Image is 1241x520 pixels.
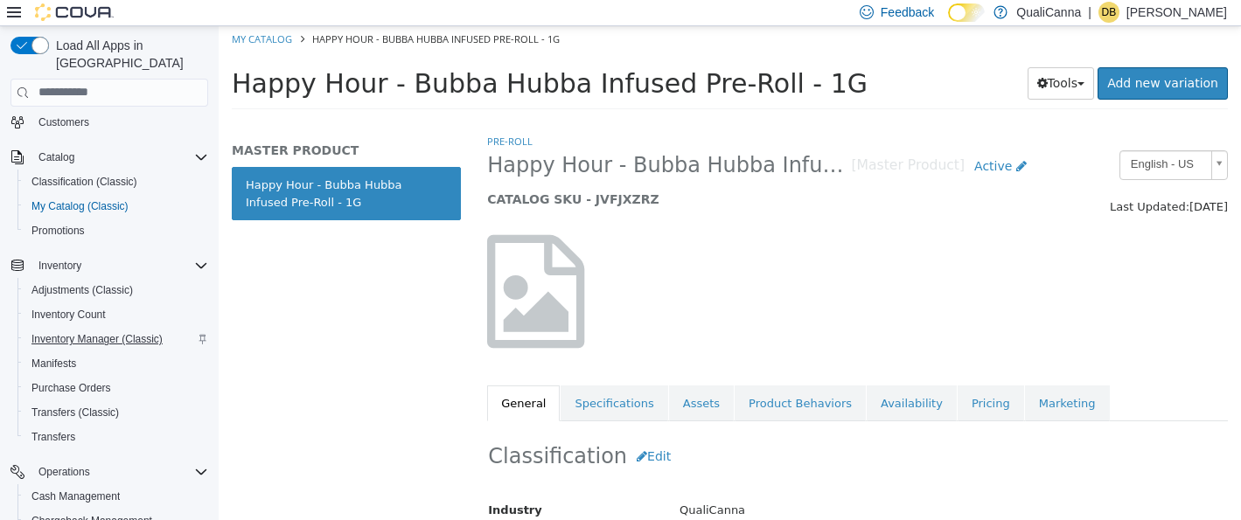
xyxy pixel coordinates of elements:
a: Manifests [24,353,83,374]
p: QualiCanna [1016,2,1081,23]
span: Catalog [38,150,74,164]
span: Happy Hour - Bubba Hubba Infused Pre-Roll - 1G [13,45,649,75]
span: Operations [31,461,208,482]
button: Catalog [31,147,81,168]
span: Classification (Classic) [31,175,137,189]
span: Manifests [24,353,208,374]
span: Inventory [38,259,81,273]
a: Transfers (Classic) [24,402,126,423]
span: Cash Management [31,489,120,503]
span: Catalog [31,147,208,168]
span: DB [1102,2,1117,23]
span: Promotions [31,224,85,238]
button: Inventory Manager (Classic) [17,327,215,351]
a: Active [746,127,818,159]
button: Classification (Classic) [17,170,215,194]
button: Manifests [17,351,215,376]
span: Customers [31,111,208,133]
a: Pre-Roll [268,111,314,124]
input: Dark Mode [948,3,985,22]
div: QualiCanna [448,472,1021,503]
button: My Catalog (Classic) [17,194,215,218]
a: General [268,362,341,399]
button: Operations [3,460,215,484]
span: English - US [902,128,986,155]
button: Purchase Orders [17,376,215,400]
a: Purchase Orders [24,378,118,399]
a: Adjustments (Classic) [24,280,140,301]
span: My Catalog (Classic) [31,199,129,213]
span: Inventory Manager (Classic) [31,332,163,346]
button: Customers [3,109,215,135]
span: Industry [269,480,324,493]
a: Inventory Manager (Classic) [24,329,170,350]
button: Promotions [17,218,215,243]
p: | [1088,2,1091,23]
span: Transfers (Classic) [24,402,208,423]
a: Specifications [342,362,449,399]
span: My Catalog (Classic) [24,196,208,217]
button: Operations [31,461,97,482]
a: Inventory Count [24,304,113,325]
a: Add new variation [879,44,1009,76]
span: Adjustments (Classic) [31,283,133,297]
img: Cova [35,3,114,21]
button: Edit [408,417,462,449]
small: [Master Product] [632,135,746,149]
span: Feedback [881,3,934,21]
a: Customers [31,112,96,133]
span: Adjustments (Classic) [24,280,208,301]
a: Pricing [739,362,805,399]
p: [PERSON_NAME] [1126,2,1227,23]
span: Purchase Orders [31,381,111,395]
h5: CATALOG SKU - JVFJXZRZ [268,168,818,184]
button: Inventory [3,253,215,278]
div: Dallin Brenton [1098,2,1119,23]
span: Inventory [31,255,208,276]
a: My Catalog (Classic) [24,196,136,217]
span: Happy Hour - Bubba Hubba Infused Pre-Roll - 1G [94,9,341,22]
span: Dark Mode [948,22,949,23]
span: Operations [38,465,90,479]
span: Last Updated: [891,177,971,190]
a: Marketing [806,362,891,399]
span: Promotions [24,220,208,241]
button: Inventory Count [17,302,215,327]
button: Inventory [31,255,88,276]
span: Inventory Manager (Classic) [24,329,208,350]
a: My Catalog [13,9,73,22]
span: Inventory Count [24,304,208,325]
span: Manifests [31,357,76,371]
span: [DATE] [971,177,1009,190]
button: Transfers (Classic) [17,400,215,425]
a: English - US [901,127,1009,156]
button: Transfers [17,425,215,449]
span: Cash Management [24,486,208,507]
span: Customers [38,115,89,129]
a: Transfers [24,426,82,447]
button: Catalog [3,145,215,170]
button: Cash Management [17,484,215,509]
h2: Classification [269,417,1008,449]
span: Classification (Classic) [24,171,208,192]
span: Load All Apps in [GEOGRAPHIC_DATA] [49,37,208,72]
a: Happy Hour - Bubba Hubba Infused Pre-Roll - 1G [13,143,242,197]
span: Inventory Count [31,308,106,322]
a: Assets [450,362,515,399]
a: Cash Management [24,486,127,507]
span: Purchase Orders [24,378,208,399]
button: Tools [809,44,876,76]
span: Transfers [24,426,208,447]
a: Promotions [24,220,92,241]
a: Classification (Classic) [24,171,144,192]
span: Transfers (Classic) [31,406,119,419]
h5: MASTER PRODUCT [13,119,242,135]
span: Transfers [31,430,75,444]
a: Availability [648,362,738,399]
span: Active [756,135,793,149]
span: Happy Hour - Bubba Hubba Infused Pre-Roll - 1G [268,128,632,156]
button: Adjustments (Classic) [17,278,215,302]
a: Product Behaviors [516,362,647,399]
